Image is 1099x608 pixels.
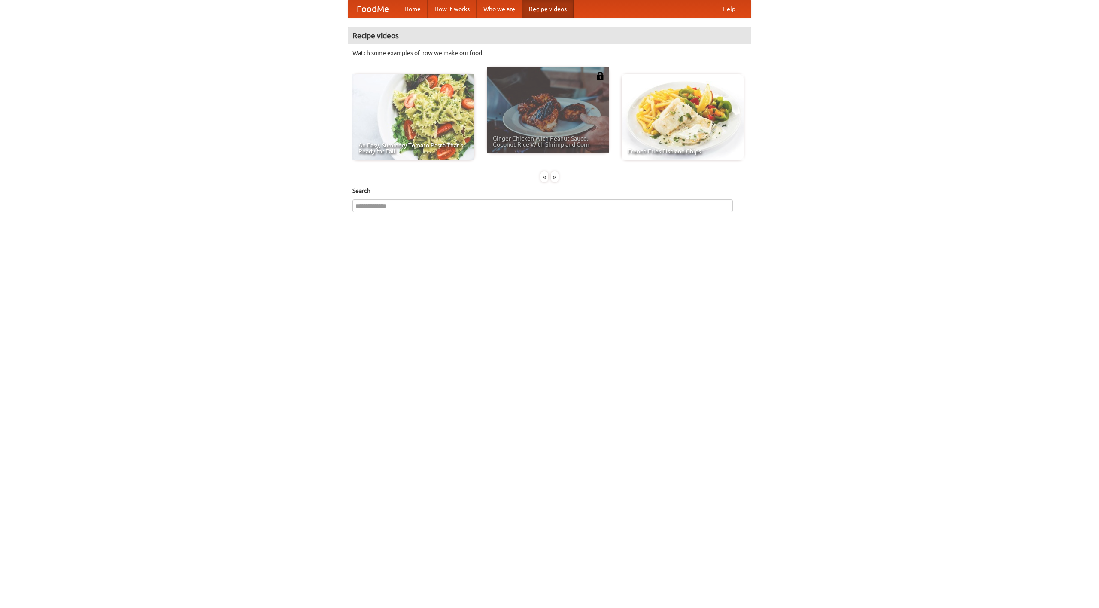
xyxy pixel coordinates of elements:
[352,186,747,195] h5: Search
[398,0,428,18] a: Home
[628,148,738,154] span: French Fries Fish and Chips
[622,74,744,160] a: French Fries Fish and Chips
[540,171,548,182] div: «
[596,72,604,80] img: 483408.png
[522,0,574,18] a: Recipe videos
[358,142,468,154] span: An Easy, Summery Tomato Pasta That's Ready for Fall
[428,0,477,18] a: How it works
[551,171,559,182] div: »
[716,0,742,18] a: Help
[352,74,474,160] a: An Easy, Summery Tomato Pasta That's Ready for Fall
[477,0,522,18] a: Who we are
[352,49,747,57] p: Watch some examples of how we make our food!
[348,27,751,44] h4: Recipe videos
[348,0,398,18] a: FoodMe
